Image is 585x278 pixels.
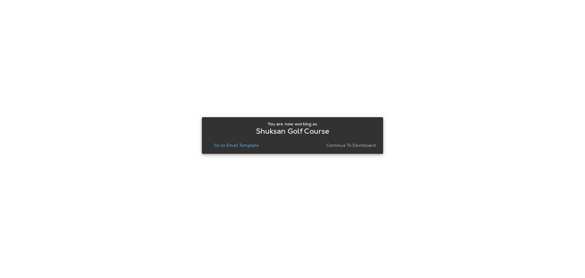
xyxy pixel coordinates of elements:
p: Shuksan Golf Course [256,129,329,134]
button: Go to Email Template [211,141,261,150]
p: Continue to Dashboard [326,143,376,148]
p: Go to Email Template [214,143,259,148]
button: Continue to Dashboard [324,141,378,150]
p: You are now working as [268,121,317,126]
